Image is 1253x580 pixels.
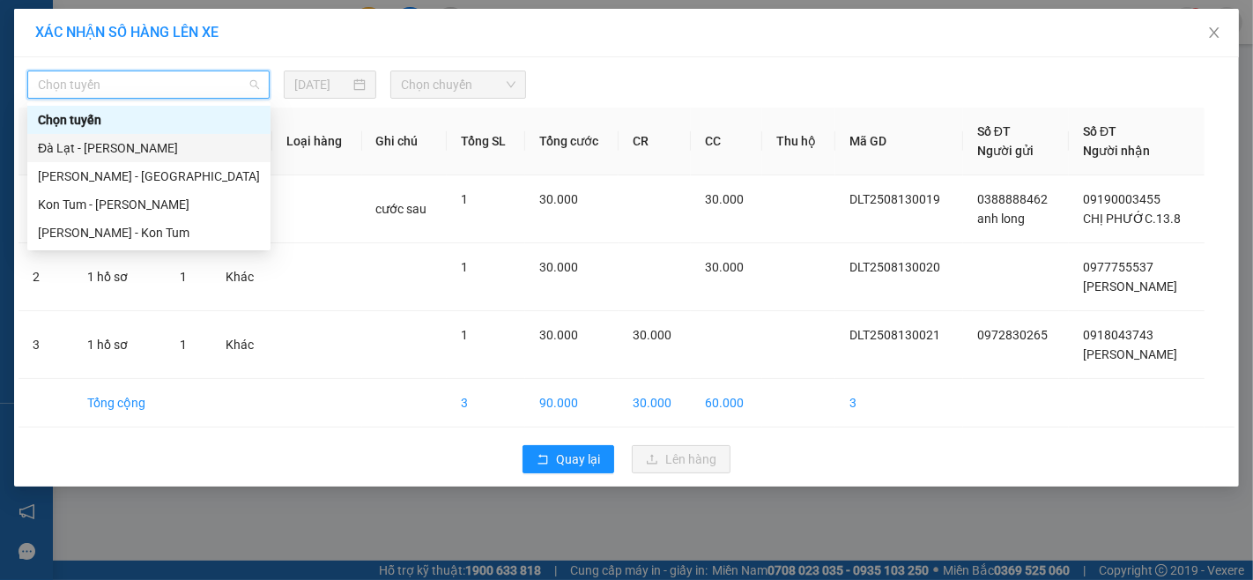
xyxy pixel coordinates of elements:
td: 30.000 [619,379,691,428]
span: anh long [977,212,1025,226]
div: Chọn tuyến [38,110,260,130]
span: 0388888462 [977,192,1048,206]
span: 1 [461,328,468,342]
span: DLT2508130021 [849,328,940,342]
span: 1 [180,338,187,352]
div: [PERSON_NAME] - Kon Tum [38,223,260,242]
td: Khác [211,311,272,379]
span: Người nhận [1083,144,1150,158]
th: CR [619,108,691,175]
span: Quay lại [556,450,600,469]
th: Ghi chú [362,108,448,175]
th: Tổng cước [525,108,619,175]
span: Số ĐT [977,124,1011,138]
td: 3 [835,379,963,428]
div: [PERSON_NAME] - [GEOGRAPHIC_DATA] [38,167,260,186]
span: 30.000 [705,192,744,206]
button: rollbackQuay lại [523,445,614,473]
div: Đà Lạt - [PERSON_NAME] [38,138,260,158]
th: Mã GD [835,108,963,175]
span: [PERSON_NAME] [1083,279,1177,294]
td: Khác [211,243,272,311]
th: Loại hàng [272,108,362,175]
span: 30.000 [705,260,744,274]
div: Kon Tum - [PERSON_NAME] [38,195,260,214]
td: Tổng cộng [73,379,166,428]
th: CC [691,108,763,175]
span: Người gửi [977,144,1034,158]
span: rollback [537,453,549,467]
span: [PERSON_NAME] [1083,347,1177,361]
span: DLT2508130019 [849,192,940,206]
text: DLT2508130021 [100,74,231,93]
span: 1 [461,192,468,206]
td: 1 hồ sơ [73,311,166,379]
td: 60.000 [691,379,763,428]
input: 13/08/2025 [294,75,350,94]
div: Phan Thiết - Đà Lạt [27,162,271,190]
td: 1 hồ sơ [73,243,166,311]
div: Kon Tum - Phan Thiết [27,190,271,219]
td: 1 [19,175,73,243]
span: 30.000 [539,328,578,342]
span: Chọn chuyến [401,71,515,98]
span: XÁC NHẬN SỐ HÀNG LÊN XE [35,24,219,41]
th: Tổng SL [447,108,525,175]
span: 30.000 [633,328,671,342]
span: CHỊ PHƯỚC.13.8 [1083,212,1181,226]
span: 0918043743 [1083,328,1153,342]
span: 1 [180,270,187,284]
th: STT [19,108,73,175]
button: uploadLên hàng [632,445,730,473]
span: 30.000 [539,192,578,206]
span: 09190003455 [1083,192,1160,206]
div: Gửi: VP [GEOGRAPHIC_DATA] [13,103,175,140]
td: 3 [447,379,525,428]
td: 90.000 [525,379,619,428]
span: Chọn tuyến [38,71,259,98]
th: Thu hộ [762,108,835,175]
span: 0972830265 [977,328,1048,342]
span: DLT2508130020 [849,260,940,274]
button: Close [1190,9,1239,58]
span: 30.000 [539,260,578,274]
div: Phan Thiết - Kon Tum [27,219,271,247]
td: 2 [19,243,73,311]
div: Chọn tuyến [27,106,271,134]
span: 1 [461,260,468,274]
div: Đà Lạt - Phan Thiết [27,134,271,162]
span: close [1207,26,1221,40]
td: 3 [19,311,73,379]
div: Nhận: VP [PERSON_NAME] [184,103,316,140]
span: 0977755537 [1083,260,1153,274]
span: cước sau [376,202,427,216]
span: Số ĐT [1083,124,1116,138]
